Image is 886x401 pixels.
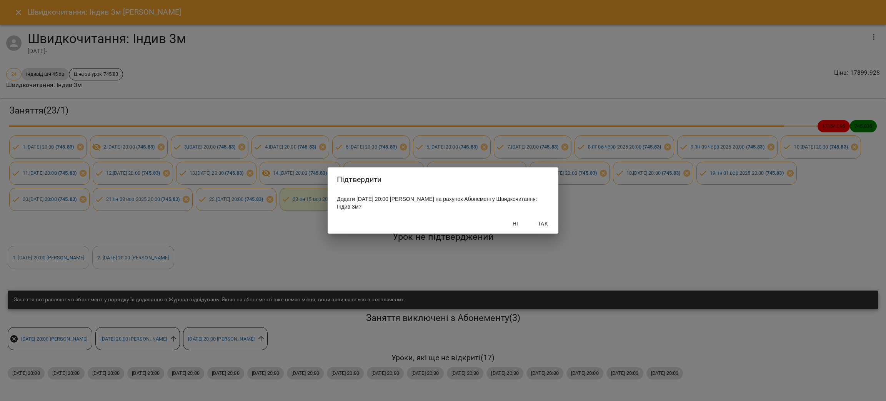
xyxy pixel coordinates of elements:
button: Так [531,217,555,231]
div: Додати [DATE] 20:00 [PERSON_NAME] на рахунок Абонементу Швидкочитання: Індив 3м? [328,192,558,214]
span: Ні [506,219,525,228]
span: Так [534,219,552,228]
h2: Підтвердити [337,174,549,185]
button: Ні [503,217,528,231]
